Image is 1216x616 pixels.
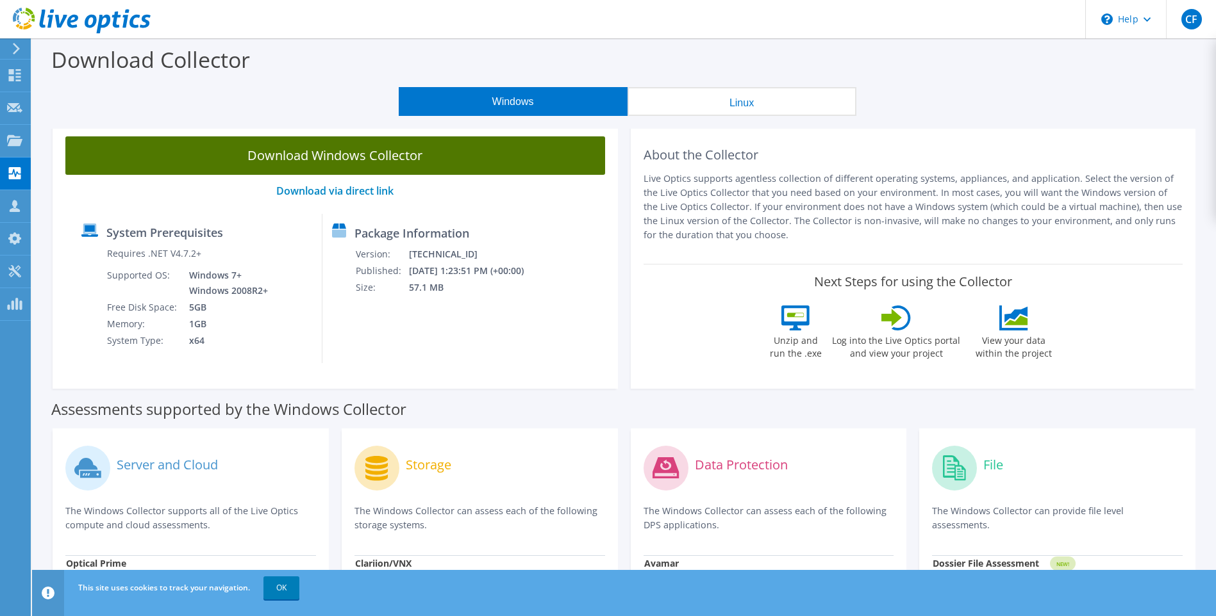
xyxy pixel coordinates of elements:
[644,504,894,532] p: The Windows Collector can assess each of the following DPS applications.
[408,246,541,263] td: [TECHNICAL_ID]
[1056,560,1069,567] tspan: NEW!
[106,299,179,316] td: Free Disk Space:
[355,557,412,569] strong: Clariion/VNX
[831,330,961,360] label: Log into the Live Optics portal and view your project
[399,87,628,116] button: Windows
[66,557,126,569] strong: Optical Prime
[355,279,408,296] td: Size:
[179,267,271,299] td: Windows 7+ Windows 2008R2+
[354,504,605,532] p: The Windows Collector can assess each of the following storage systems.
[106,267,179,299] td: Supported OS:
[644,557,679,569] strong: Avamar
[179,316,271,332] td: 1GB
[106,316,179,332] td: Memory:
[179,299,271,316] td: 5GB
[933,557,1039,569] strong: Dossier File Assessment
[1181,9,1202,29] span: CF
[644,172,1183,242] p: Live Optics supports agentless collection of different operating systems, appliances, and applica...
[695,458,788,471] label: Data Protection
[78,582,250,593] span: This site uses cookies to track your navigation.
[967,330,1060,360] label: View your data within the project
[355,263,408,279] td: Published:
[628,87,856,116] button: Linux
[51,45,250,74] label: Download Collector
[766,330,825,360] label: Unzip and run the .exe
[408,279,541,296] td: 57.1 MB
[179,332,271,349] td: x64
[107,247,201,260] label: Requires .NET V4.7.2+
[406,458,451,471] label: Storage
[117,458,218,471] label: Server and Cloud
[355,246,408,263] td: Version:
[65,136,605,175] a: Download Windows Collector
[644,147,1183,163] h2: About the Collector
[263,576,299,599] a: OK
[983,458,1003,471] label: File
[106,226,223,239] label: System Prerequisites
[408,263,541,279] td: [DATE] 1:23:51 PM (+00:00)
[932,504,1183,532] p: The Windows Collector can provide file level assessments.
[106,332,179,349] td: System Type:
[814,274,1012,289] label: Next Steps for using the Collector
[65,504,316,532] p: The Windows Collector supports all of the Live Optics compute and cloud assessments.
[276,184,394,198] a: Download via direct link
[1101,13,1113,25] svg: \n
[354,227,469,239] label: Package Information
[51,403,406,416] label: Assessments supported by the Windows Collector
